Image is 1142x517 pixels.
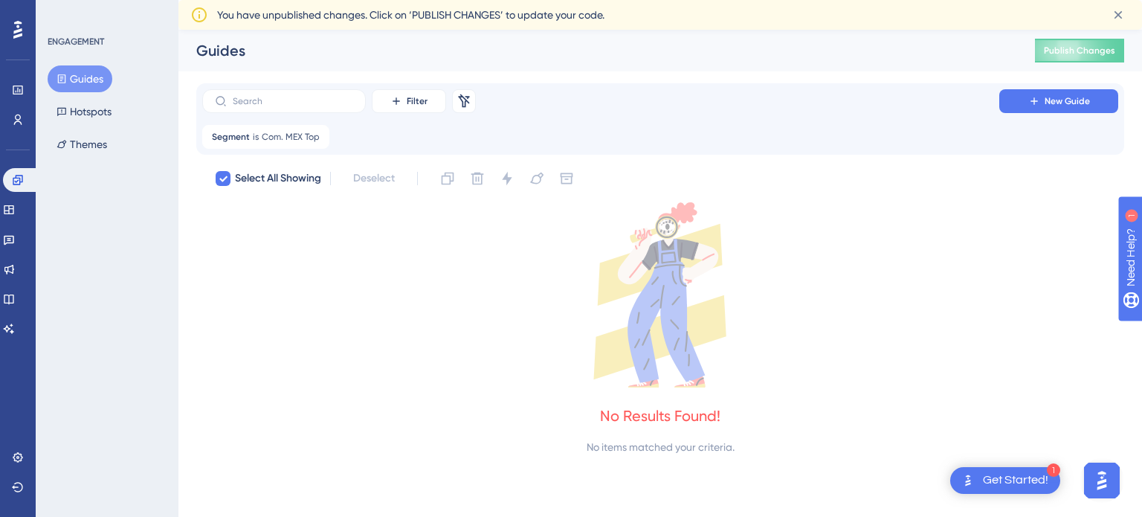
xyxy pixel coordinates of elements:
[196,40,998,61] div: Guides
[340,165,408,192] button: Deselect
[407,95,428,107] span: Filter
[235,170,321,187] span: Select All Showing
[353,170,395,187] span: Deselect
[212,131,250,143] span: Segment
[48,131,116,158] button: Themes
[1080,458,1124,503] iframe: UserGuiding AI Assistant Launcher
[48,36,104,48] div: ENGAGEMENT
[35,4,93,22] span: Need Help?
[959,472,977,489] img: launcher-image-alternative-text
[983,472,1048,489] div: Get Started!
[600,405,720,426] div: No Results Found!
[48,98,120,125] button: Hotspots
[103,7,108,19] div: 1
[372,89,446,113] button: Filter
[1044,45,1115,57] span: Publish Changes
[262,131,320,143] span: Com. MEX Top
[253,131,259,143] span: is
[48,65,112,92] button: Guides
[999,89,1118,113] button: New Guide
[217,6,604,24] span: You have unpublished changes. Click on ‘PUBLISH CHANGES’ to update your code.
[1047,463,1060,477] div: 1
[1045,95,1090,107] span: New Guide
[950,467,1060,494] div: Open Get Started! checklist, remaining modules: 1
[233,96,353,106] input: Search
[1035,39,1124,62] button: Publish Changes
[587,438,735,456] div: No items matched your criteria.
